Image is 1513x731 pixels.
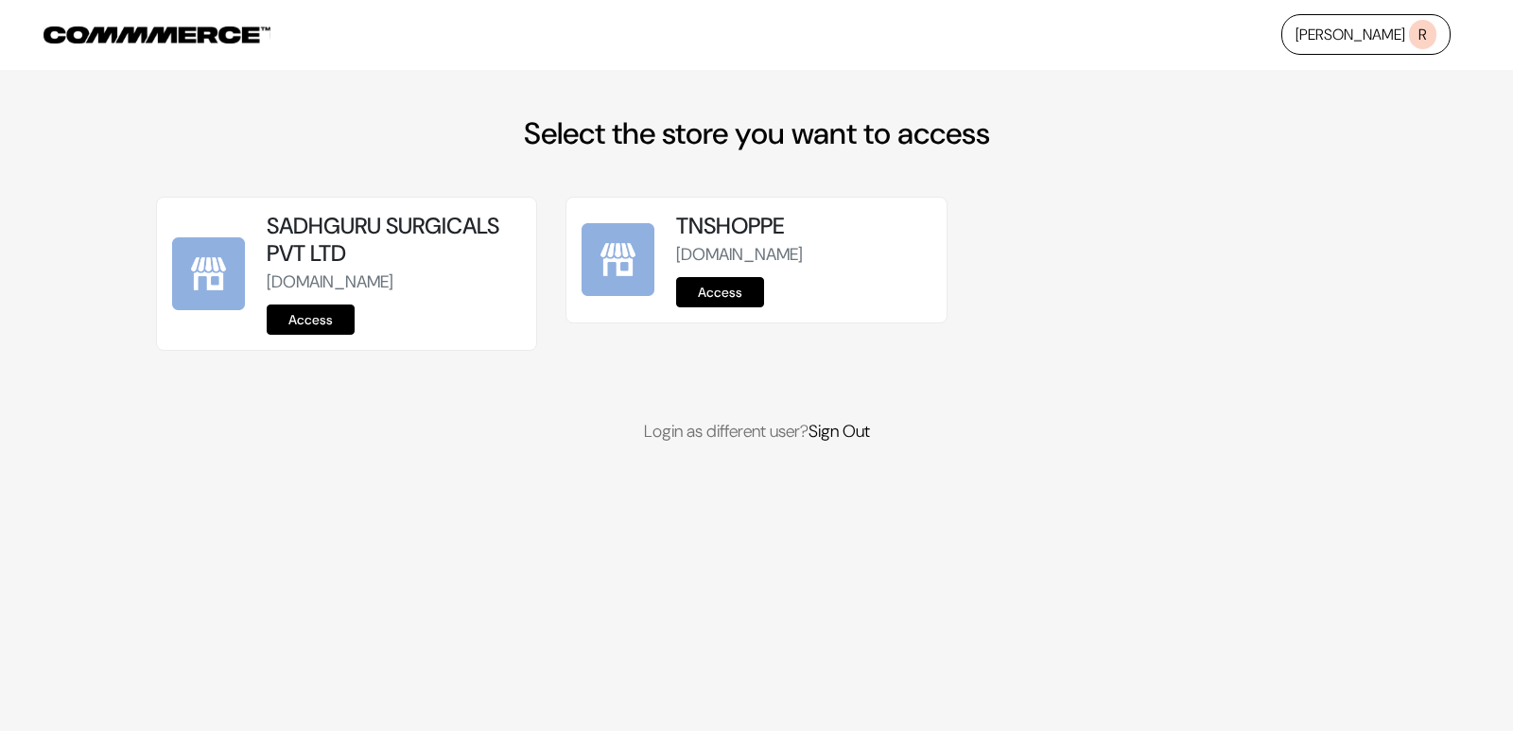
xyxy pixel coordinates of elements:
a: Access [267,305,355,335]
img: SADHGURU SURGICALS PVT LTD [172,237,245,310]
a: [PERSON_NAME]R [1281,14,1451,55]
a: Sign Out [809,420,870,443]
a: Access [676,277,764,307]
p: [DOMAIN_NAME] [676,242,930,268]
h5: TNSHOPPE [676,213,930,240]
h2: Select the store you want to access [156,115,1357,151]
span: R [1409,20,1436,49]
h5: SADHGURU SURGICALS PVT LTD [267,213,521,268]
img: COMMMERCE [43,26,270,44]
img: TNSHOPPE [582,223,654,296]
p: [DOMAIN_NAME] [267,270,521,295]
p: Login as different user? [156,419,1357,444]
